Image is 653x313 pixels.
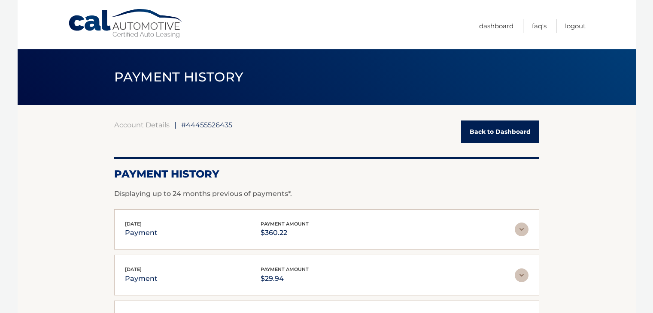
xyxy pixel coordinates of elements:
[261,266,309,272] span: payment amount
[261,227,309,239] p: $360.22
[68,9,184,39] a: Cal Automotive
[174,120,176,129] span: |
[261,221,309,227] span: payment amount
[515,223,528,236] img: accordion-rest.svg
[565,19,586,33] a: Logout
[114,120,170,129] a: Account Details
[125,227,158,239] p: payment
[125,273,158,285] p: payment
[125,221,142,227] span: [DATE]
[479,19,513,33] a: Dashboard
[181,120,232,129] span: #44455526435
[532,19,547,33] a: FAQ's
[461,120,539,143] a: Back to Dashboard
[125,266,142,272] span: [DATE]
[114,69,243,85] span: PAYMENT HISTORY
[261,273,309,285] p: $29.94
[515,268,528,282] img: accordion-rest.svg
[114,189,539,199] p: Displaying up to 24 months previous of payments*.
[114,168,539,181] h2: Payment History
